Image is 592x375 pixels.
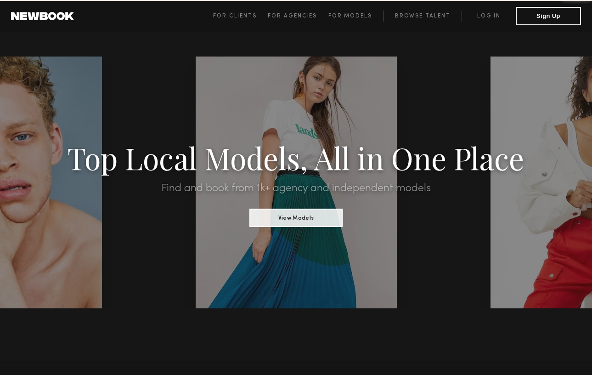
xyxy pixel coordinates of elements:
a: For Agencies [268,11,328,22]
button: Sign Up [516,7,581,25]
span: For Agencies [268,13,317,19]
h2: Find and book from 1k+ agency and independent models [45,183,548,194]
h1: Top Local Models, All in One Place [45,143,548,172]
a: For Clients [213,11,268,22]
a: View Models [249,212,343,222]
a: For Models [328,11,383,22]
a: Browse Talent [383,11,462,22]
button: View Models [249,209,343,227]
a: Log in [462,11,516,22]
span: For Models [328,13,372,19]
span: For Clients [213,13,257,19]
